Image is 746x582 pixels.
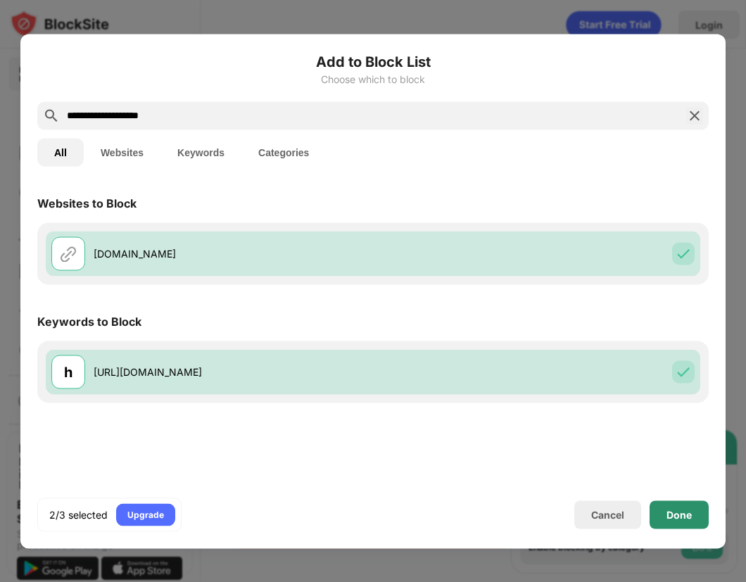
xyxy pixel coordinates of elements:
[666,509,692,520] div: Done
[686,107,703,124] img: search-close
[43,107,60,124] img: search.svg
[37,73,709,84] div: Choose which to block
[64,361,72,382] div: h
[84,138,160,166] button: Websites
[37,51,709,72] h6: Add to Block List
[591,509,624,521] div: Cancel
[94,246,373,261] div: [DOMAIN_NAME]
[241,138,326,166] button: Categories
[94,365,373,379] div: [URL][DOMAIN_NAME]
[37,314,141,328] div: Keywords to Block
[37,138,84,166] button: All
[160,138,241,166] button: Keywords
[49,507,108,521] div: 2/3 selected
[60,245,77,262] img: url.svg
[37,196,137,210] div: Websites to Block
[127,507,164,521] div: Upgrade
